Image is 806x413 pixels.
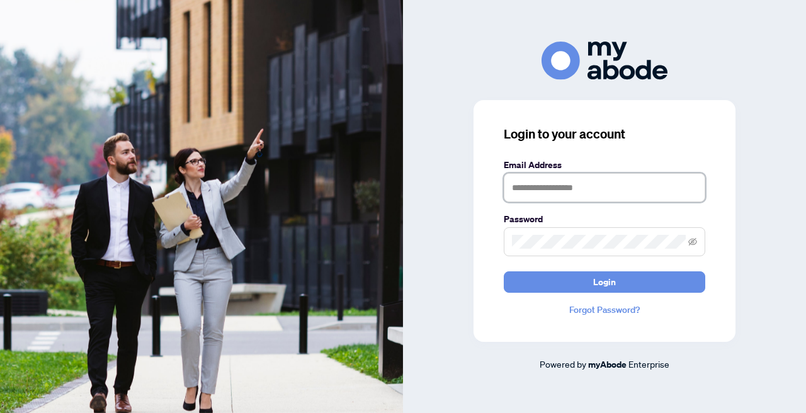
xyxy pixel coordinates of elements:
span: Enterprise [628,358,669,370]
button: Login [504,271,705,293]
span: Login [593,272,616,292]
label: Email Address [504,158,705,172]
img: ma-logo [542,42,667,80]
span: eye-invisible [688,237,697,246]
span: Powered by [540,358,586,370]
label: Password [504,212,705,226]
a: myAbode [588,358,627,371]
h3: Login to your account [504,125,705,143]
a: Forgot Password? [504,303,705,317]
